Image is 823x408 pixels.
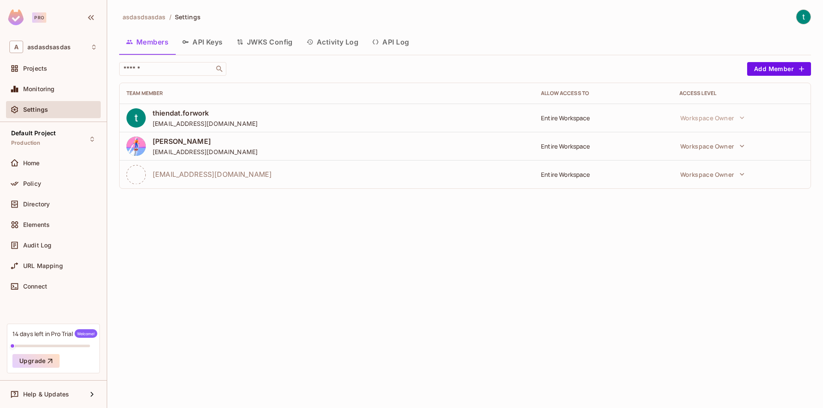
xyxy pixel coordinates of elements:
[23,106,48,113] span: Settings
[679,90,804,97] div: Access Level
[153,148,258,156] span: [EMAIL_ADDRESS][DOMAIN_NAME]
[23,160,40,167] span: Home
[230,31,300,53] button: JWKS Config
[126,108,146,128] img: ACg8ocLP7PdksGvqpn5z-TIQHfR7O4K2QS8AuffgXU2jFLSxfPgj=s96-c
[153,137,258,146] span: [PERSON_NAME]
[126,90,527,97] div: Team Member
[796,10,811,24] img: thiendat.forwork
[175,31,230,53] button: API Keys
[23,201,50,208] span: Directory
[300,31,366,53] button: Activity Log
[175,13,201,21] span: Settings
[23,86,55,92] span: Monitoring
[8,9,24,25] img: SReyMgAAAABJRU5ErkJggg==
[123,13,166,21] span: asdasdsasdas
[119,31,175,53] button: Members
[23,221,50,228] span: Elements
[541,170,665,179] div: Entire Workspace
[75,329,97,338] span: Welcome!
[541,90,665,97] div: Allow Access to
[9,41,23,53] span: A
[12,329,97,338] div: 14 days left in Pro Trial
[153,119,258,128] span: [EMAIL_ADDRESS][DOMAIN_NAME]
[153,108,258,118] span: thiendat.forwork
[169,13,171,21] li: /
[676,109,749,126] button: Workspace Owner
[365,31,416,53] button: API Log
[23,283,47,290] span: Connect
[153,170,272,179] span: [EMAIL_ADDRESS][DOMAIN_NAME]
[27,44,71,51] span: Workspace: asdasdsasdas
[23,391,69,398] span: Help & Updates
[541,114,665,122] div: Entire Workspace
[32,12,46,23] div: Pro
[747,62,811,76] button: Add Member
[23,65,47,72] span: Projects
[23,180,41,187] span: Policy
[11,140,41,146] span: Production
[541,142,665,150] div: Entire Workspace
[23,242,51,249] span: Audit Log
[126,137,146,156] img: ACg8ocKp2fx9LLWHA9nLrpVDzlXtGyBrjMLtqtfMte1YE91OWvWd-XEEdw=s96-c
[11,130,56,137] span: Default Project
[676,137,749,155] button: Workspace Owner
[676,166,749,183] button: Workspace Owner
[12,354,60,368] button: Upgrade
[23,262,63,269] span: URL Mapping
